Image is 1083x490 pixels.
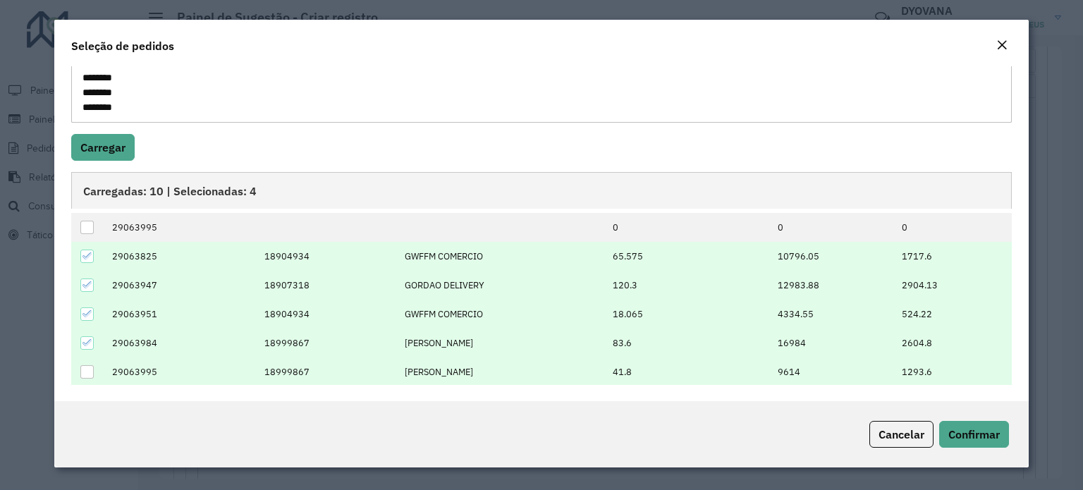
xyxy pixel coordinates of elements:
span: Cancelar [879,427,924,441]
td: 65.575 [606,242,771,271]
td: 83.6 [606,329,771,357]
td: 29063995 [104,357,257,386]
td: 18904934 [257,300,398,329]
td: 41.8 [606,357,771,386]
td: GWFFM COMERCIO [398,242,606,271]
td: 0 [771,213,895,242]
td: GORDAO DELIVERY [398,271,606,300]
td: 1293.6 [895,357,1012,386]
em: Fechar [996,39,1008,51]
td: 2904.13 [895,271,1012,300]
td: 29063951 [104,300,257,329]
button: Close [992,37,1012,55]
td: 1717.6 [895,242,1012,271]
td: 18904934 [257,242,398,271]
div: Carregadas: 10 | Selecionadas: 4 [71,172,1012,209]
td: 29063984 [104,329,257,357]
td: 0 [895,213,1012,242]
td: [PERSON_NAME] [398,357,606,386]
td: 2604.8 [895,329,1012,357]
td: 0 [606,213,771,242]
button: Carregar [71,134,135,161]
span: Confirmar [948,427,1000,441]
td: 18.065 [606,300,771,329]
button: Cancelar [869,421,934,448]
td: 18999867 [257,329,398,357]
td: 12983.88 [771,271,895,300]
td: 10796.05 [771,242,895,271]
td: 4334.55 [771,300,895,329]
h4: Seleção de pedidos [71,37,174,54]
td: 120.3 [606,271,771,300]
td: 16984 [771,329,895,357]
td: 18907318 [257,271,398,300]
td: 524.22 [895,300,1012,329]
button: Confirmar [939,421,1009,448]
td: 18999867 [257,357,398,386]
td: 9614 [771,357,895,386]
td: GWFFM COMERCIO [398,300,606,329]
td: 29063825 [104,242,257,271]
td: [PERSON_NAME] [398,329,606,357]
td: 29063947 [104,271,257,300]
td: 29063995 [104,213,257,242]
